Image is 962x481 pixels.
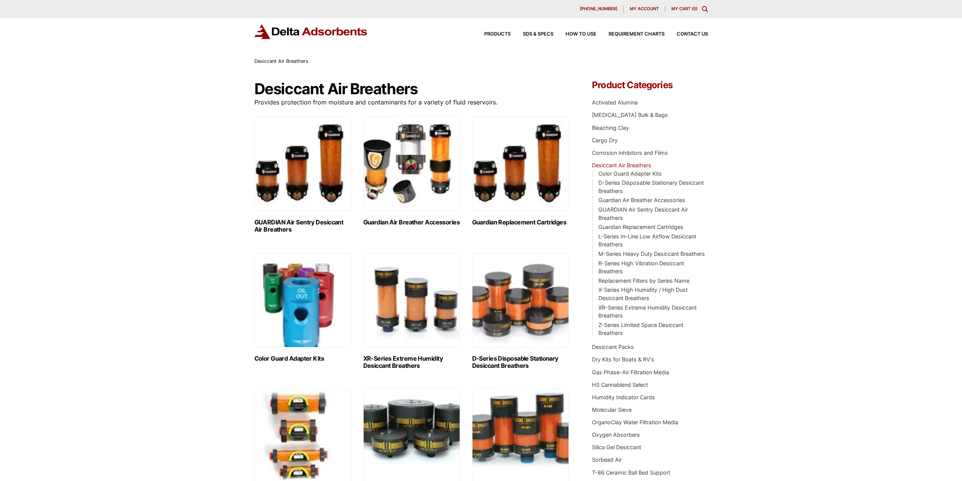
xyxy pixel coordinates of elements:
p: Provides protection from moisture and contaminants for a variety of fluid reservoirs. [254,97,570,107]
img: D-Series Disposable Stationary Desiccant Breathers [472,253,569,347]
img: Guardian Replacement Cartridges [472,117,569,211]
h2: Guardian Replacement Cartridges [472,219,569,226]
a: SDS & SPECS [511,32,553,37]
a: GUARDIAN Air Sentry Desiccant Air Breathers [598,206,688,221]
a: XR-Series Extreme Humidity Desiccant Breathers [598,304,697,319]
a: OrganoClay Water Filtration Media [592,419,678,425]
a: Sorbead Air [592,456,622,463]
div: Toggle Modal Content [702,6,708,12]
a: Desiccant Packs [592,344,634,350]
span: My account [630,7,659,11]
a: M-Series Heavy Duty Desiccant Breathers [598,251,705,257]
h4: Product Categories [592,81,708,90]
img: Delta Adsorbents [254,24,368,39]
span: Desiccant Air Breathers [254,58,308,64]
img: GUARDIAN Air Sentry Desiccant Air Breathers [254,117,351,211]
a: D-Series Disposable Stationary Desiccant Breathers [598,179,704,194]
a: How to Use [553,32,596,37]
a: [PHONE_NUMBER] [574,6,624,12]
span: [PHONE_NUMBER] [580,7,617,11]
a: HS Cannablend Select [592,381,648,388]
a: Visit product category GUARDIAN Air Sentry Desiccant Air Breathers [254,117,351,233]
span: How to Use [565,32,596,37]
a: L-Series In-Line Low Airflow Desiccant Breathers [598,233,696,248]
h2: GUARDIAN Air Sentry Desiccant Air Breathers [254,219,351,233]
a: Visit product category Guardian Air Breather Accessories [363,117,460,226]
a: T-86 Ceramic Ball Bed Support [592,469,670,476]
a: Visit product category XR-Series Extreme Humidity Desiccant Breathers [363,253,460,369]
a: Molecular Sieve [592,406,632,413]
a: Bleaching Clay [592,125,629,131]
a: My Cart (0) [671,6,697,11]
h2: XR-Series Extreme Humidity Desiccant Breathers [363,355,460,369]
img: Guardian Air Breather Accessories [363,117,460,211]
a: Color Guard Adapter Kits [598,170,662,177]
a: Visit product category Guardian Replacement Cartridges [472,117,569,226]
a: Replacement Filters by Series Name [598,277,689,284]
h2: Guardian Air Breather Accessories [363,219,460,226]
a: Silica Gel Desiccant [592,444,641,450]
a: Guardian Air Breather Accessories [598,197,685,203]
a: X-Series High Humidity / High Dust Desiccant Breathers [598,286,688,301]
a: Z-Series Limited Space Desiccant Breathers [598,322,683,336]
a: Oxygen Absorbers [592,431,640,438]
a: Activated Alumina [592,99,638,106]
a: Dry Kits for Boats & RV's [592,356,654,363]
a: Products [472,32,511,37]
a: Guardian Replacement Cartridges [598,224,683,230]
img: XR-Series Extreme Humidity Desiccant Breathers [363,253,460,347]
span: Requirement Charts [609,32,665,37]
span: SDS & SPECS [523,32,553,37]
a: Visit product category D-Series Disposable Stationary Desiccant Breathers [472,253,569,369]
span: 0 [693,6,696,11]
img: Color Guard Adapter Kits [254,253,351,347]
a: Corrosion Inhibitors and Films [592,149,668,156]
a: My account [624,6,665,12]
h2: D-Series Disposable Stationary Desiccant Breathers [472,355,569,369]
h1: Desiccant Air Breathers [254,81,570,97]
a: Desiccant Air Breathers [592,162,651,168]
a: R-Series High Vibration Desiccant Breathers [598,260,684,275]
h2: Color Guard Adapter Kits [254,355,351,362]
a: [MEDICAL_DATA] Bulk & Bags [592,112,668,118]
a: Contact Us [665,32,708,37]
a: Cargo Dry [592,137,618,143]
span: Contact Us [677,32,708,37]
a: Gas Phase-Air Filtration Media [592,369,669,375]
span: Products [484,32,511,37]
a: Requirement Charts [596,32,665,37]
a: Visit product category Color Guard Adapter Kits [254,253,351,362]
a: Humidity Indicator Cards [592,394,655,400]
